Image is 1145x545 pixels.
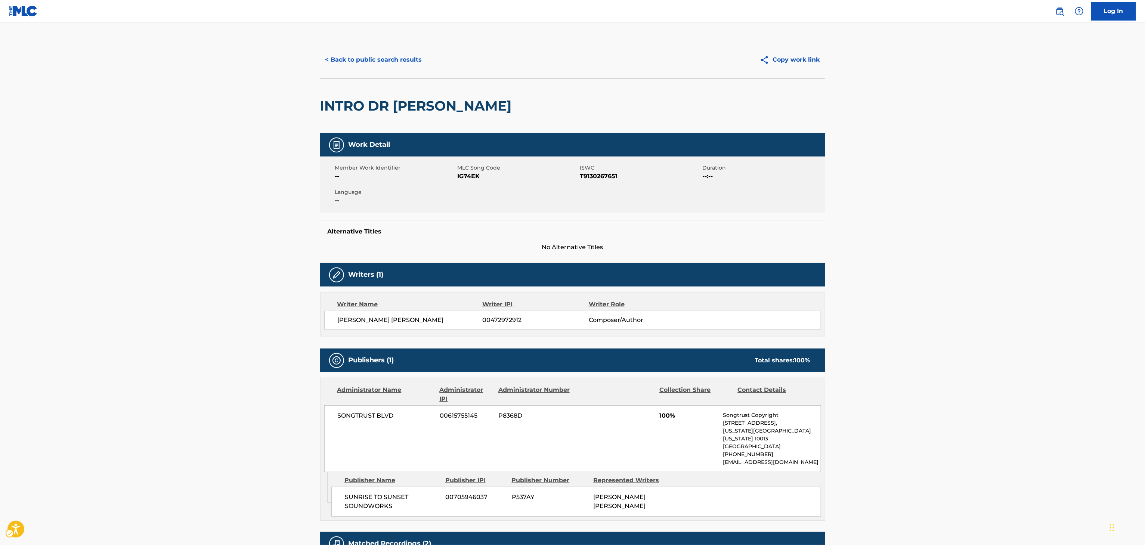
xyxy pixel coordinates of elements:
[445,476,506,485] div: Publisher IPI
[1108,509,1145,545] div: Chat Widget
[458,164,578,172] span: MLC Song Code
[723,450,820,458] p: [PHONE_NUMBER]
[440,411,493,420] span: 00615755145
[723,419,820,427] p: [STREET_ADDRESS],
[512,493,588,502] span: P537AY
[498,385,571,403] div: Administrator Number
[703,172,823,181] span: --:--
[723,411,820,419] p: Songtrust Copyright
[345,493,440,511] span: SUNRISE TO SUNSET SOUNDWORKS
[320,243,825,252] span: No Alternative Titles
[338,411,434,420] span: SONGTRUST BLVD
[440,385,493,403] div: Administrator IPI
[332,140,341,149] img: Work Detail
[9,6,38,16] img: MLC Logo
[349,356,394,365] h5: Publishers (1)
[337,300,483,309] div: Writer Name
[755,50,825,69] button: Copy work link
[335,164,456,172] span: Member Work Identifier
[338,316,483,325] span: [PERSON_NAME] [PERSON_NAME]
[320,97,516,114] h2: INTRO DR [PERSON_NAME]
[1091,2,1136,21] a: Log In
[659,411,717,420] span: 100%
[589,316,686,325] span: Composer/Author
[482,300,589,309] div: Writer IPI
[594,476,670,485] div: Represented Writers
[332,270,341,279] img: Writers
[723,427,820,443] p: [US_STATE][GEOGRAPHIC_DATA][US_STATE] 10013
[335,172,456,181] span: --
[703,164,823,172] span: Duration
[349,140,390,149] h5: Work Detail
[349,270,384,279] h5: Writers (1)
[482,316,588,325] span: 00472972912
[723,443,820,450] p: [GEOGRAPHIC_DATA]
[344,476,440,485] div: Publisher Name
[335,188,456,196] span: Language
[723,458,820,466] p: [EMAIL_ADDRESS][DOMAIN_NAME]
[512,476,588,485] div: Publisher Number
[446,493,506,502] span: 00705946037
[498,411,571,420] span: P8368D
[580,172,701,181] span: T9130267651
[328,228,818,235] h5: Alternative Titles
[1055,7,1064,16] img: search
[580,164,701,172] span: ISWC
[795,357,810,364] span: 100 %
[594,493,646,510] span: [PERSON_NAME] [PERSON_NAME]
[458,172,578,181] span: IG74EK
[335,196,456,205] span: --
[755,356,810,365] div: Total shares:
[320,50,427,69] button: < Back to public search results
[1108,509,1145,545] iframe: Hubspot Iframe
[337,385,434,403] div: Administrator Name
[332,356,341,365] img: Publishers
[589,300,686,309] div: Writer Role
[1110,517,1114,539] div: Drag
[738,385,810,403] div: Contact Details
[659,385,732,403] div: Collection Share
[760,55,773,65] img: Copy work link
[1075,7,1084,16] img: help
